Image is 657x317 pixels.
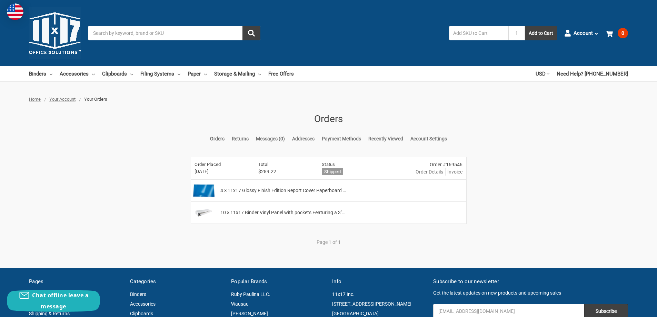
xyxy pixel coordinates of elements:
[195,168,247,175] span: [DATE]
[130,291,146,297] a: Binders
[574,29,593,37] span: Account
[292,135,315,142] a: Addresses
[102,66,133,81] a: Clipboards
[447,168,462,176] span: Invoice
[316,238,341,246] li: Page 1 of 1
[214,66,261,81] a: Storage & Mailing
[332,278,426,286] h5: Info
[7,3,23,20] img: duty and tax information for United States
[88,26,260,40] input: Search by keyword, brand or SKU
[231,311,268,316] a: [PERSON_NAME]
[268,66,294,81] a: Free Offers
[433,278,628,286] h5: Subscribe to our newsletter
[322,168,343,175] h6: Shipped
[415,161,462,168] div: Order #169546
[210,135,225,142] a: Orders
[433,289,628,297] p: Get the latest updates on new products and upcoming sales
[32,291,89,310] span: Chat offline leave a message
[258,168,311,175] span: $289.22
[564,24,599,42] a: Account
[7,290,100,312] button: Chat offline leave a message
[449,26,508,40] input: Add SKU to Cart
[130,278,224,286] h5: Categories
[557,66,628,81] a: Need Help? [PHONE_NUMBER]
[258,161,311,168] h6: Total
[29,278,123,286] h5: Pages
[49,97,76,102] a: Your Account
[606,24,628,42] a: 0
[29,97,41,102] a: Home
[536,66,549,81] a: USD
[191,112,467,126] h1: Orders
[232,135,249,142] a: Returns
[192,182,215,199] img: 11x17 Glossy Finish Edition Report Cover Paperboard Binder Includes Fold-over Metal Fasteners Glo...
[84,97,107,102] span: Your Orders
[256,135,285,142] a: Messages (0)
[140,66,180,81] a: Filing Systems
[220,187,346,194] span: 4 × 11x17 Glossy Finish Edition Report Cover Paperboard …
[231,291,270,297] a: Ruby Paulina LLC.
[192,204,215,221] img: 11x17 Binder Vinyl Panel with pockets Featuring a 3" Angle-D Ring White
[368,135,403,142] a: Recently Viewed
[410,135,447,142] a: Account Settings
[322,135,361,142] a: Payment Methods
[195,161,247,168] h6: Order Placed
[29,7,81,59] img: 11x17.com
[130,311,153,316] a: Clipboards
[29,66,52,81] a: Binders
[231,278,325,286] h5: Popular Brands
[29,311,70,316] a: Shipping & Returns
[416,168,443,176] a: Order Details
[525,26,557,40] button: Add to Cart
[130,301,156,307] a: Accessories
[60,66,95,81] a: Accessories
[188,66,207,81] a: Paper
[322,161,404,168] h6: Status
[618,28,628,38] span: 0
[220,209,345,216] span: 10 × 11x17 Binder Vinyl Panel with pockets Featuring a 3"…
[231,301,249,307] a: Wausau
